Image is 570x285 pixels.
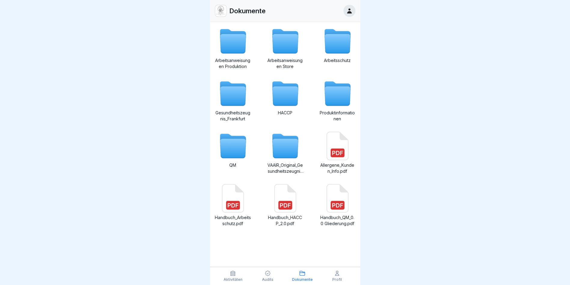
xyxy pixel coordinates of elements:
[319,215,355,227] p: Handbuch_QM_0.0 Gliederung.pdf
[267,184,303,227] a: Handbuch_HACCP_2.0.pdf
[262,277,273,282] p: Audits
[292,277,313,282] p: Dokumente
[267,27,303,70] a: Arbeitsanweisungen Store
[319,27,355,70] a: Arbeitsschutz
[215,184,251,227] a: Handbuch_Arbeitsschutz.pdf
[215,27,251,70] a: Arbeitsanweisungen Produktion
[267,132,303,174] a: VAAIR_Original_Gesundheitszeugnisse
[267,57,303,70] p: Arbeitsanweisungen Store
[267,215,303,227] p: Handbuch_HACCP_2.0.pdf
[215,5,227,17] img: icdagxxof0hh1s6lrtp4d4vr.png
[319,57,355,64] p: Arbeitsschutz
[229,7,266,15] p: Dokumente
[215,57,251,70] p: Arbeitsanweisungen Produktion
[215,110,251,122] p: Gesundheitszeugnis_Frankfurt
[319,184,355,227] a: Handbuch_QM_0.0 Gliederung.pdf
[224,277,242,282] p: Aktivitäten
[319,132,355,174] a: Allergene_Kunden_Info.pdf
[319,79,355,122] a: Produktinformationen
[332,277,342,282] p: Profil
[267,79,303,122] a: HACCP
[215,215,251,227] p: Handbuch_Arbeitsschutz.pdf
[319,110,355,122] p: Produktinformationen
[215,79,251,122] a: Gesundheitszeugnis_Frankfurt
[267,110,303,116] p: HACCP
[267,162,303,174] p: VAAIR_Original_Gesundheitszeugnisse
[215,132,251,174] a: QM
[319,162,355,174] p: Allergene_Kunden_Info.pdf
[215,162,251,168] p: QM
